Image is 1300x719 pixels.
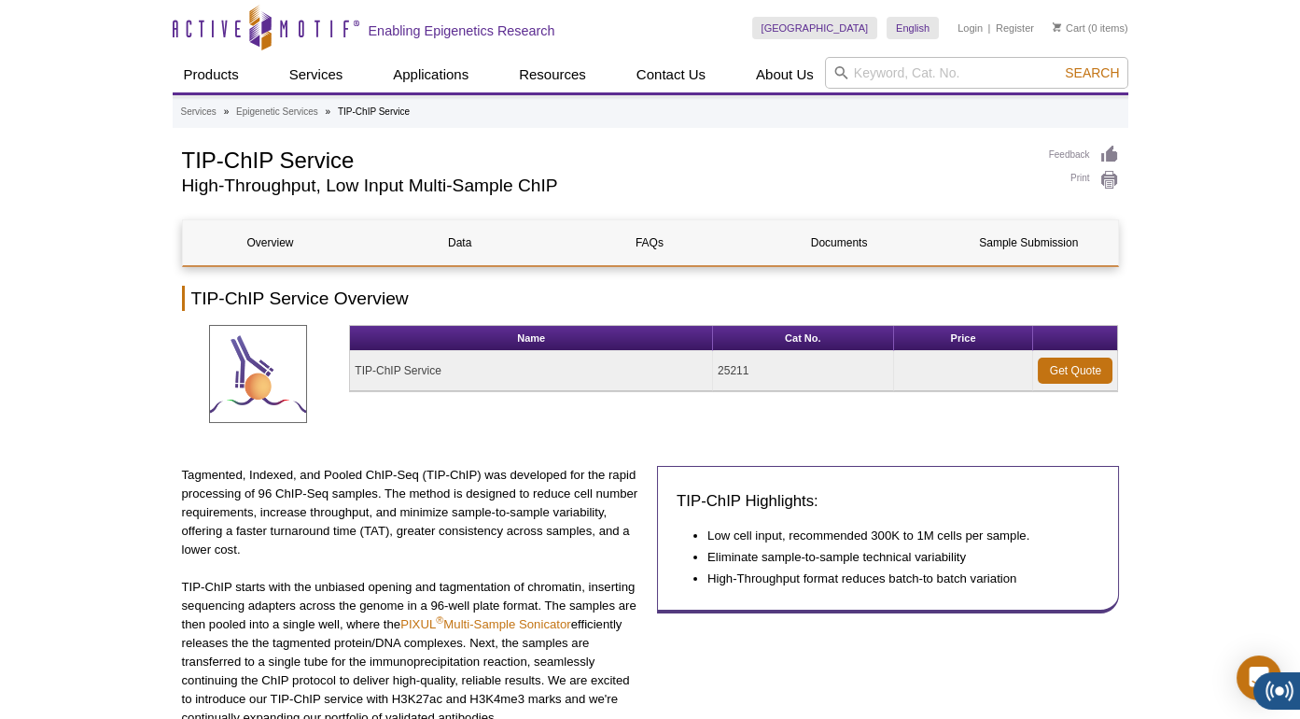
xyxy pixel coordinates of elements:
[562,220,737,265] a: FAQs
[707,548,1081,567] li: Eliminate sample-to-sample technical variability
[1053,21,1085,35] a: Cart
[1053,22,1061,32] img: Your Cart
[326,106,331,117] li: »
[894,326,1034,351] th: Price
[338,106,410,117] li: TIP-ChIP Service
[752,17,878,39] a: [GEOGRAPHIC_DATA]
[996,21,1034,35] a: Register
[988,17,991,39] li: |
[1053,17,1128,39] li: (0 items)
[508,57,597,92] a: Resources
[372,220,548,265] a: Data
[707,570,1081,588] li: High-Throughput format reduces batch-to batch variation
[182,177,1030,194] h2: High-Throughput, Low Input Multi-Sample ChIP
[182,466,644,559] p: Tagmented, Indexed, and Pooled ChIP-Seq (TIP-ChIP) was developed for the rapid processing of 96 C...
[713,326,893,351] th: Cat No.
[941,220,1116,265] a: Sample Submission
[1237,656,1281,700] div: Open Intercom Messenger
[1059,64,1125,81] button: Search
[224,106,230,117] li: »
[181,104,217,120] a: Services
[1065,65,1119,80] span: Search
[887,17,939,39] a: English
[713,351,893,391] td: 25211
[436,614,443,626] sup: ®
[625,57,717,92] a: Contact Us
[182,145,1030,173] h1: TIP-ChIP Service
[236,104,318,120] a: Epigenetic Services
[278,57,355,92] a: Services
[400,617,571,631] a: PIXUL®Multi-Sample Sonicator
[1049,145,1119,165] a: Feedback
[350,326,713,351] th: Name
[182,286,1119,311] h2: TIP-ChIP Service Overview
[825,57,1128,89] input: Keyword, Cat. No.
[1049,170,1119,190] a: Print
[382,57,480,92] a: Applications
[183,220,358,265] a: Overview
[751,220,927,265] a: Documents
[209,325,307,423] img: TIP-ChIP Service
[677,490,1099,513] h3: TIP-ChIP Highlights:
[958,21,983,35] a: Login
[350,351,713,391] td: TIP-ChIP Service
[173,57,250,92] a: Products
[745,57,825,92] a: About Us
[1038,358,1112,384] a: Get Quote
[707,527,1081,545] li: Low cell input, recommended 300K to 1M cells per sample.
[369,22,555,39] h2: Enabling Epigenetics Research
